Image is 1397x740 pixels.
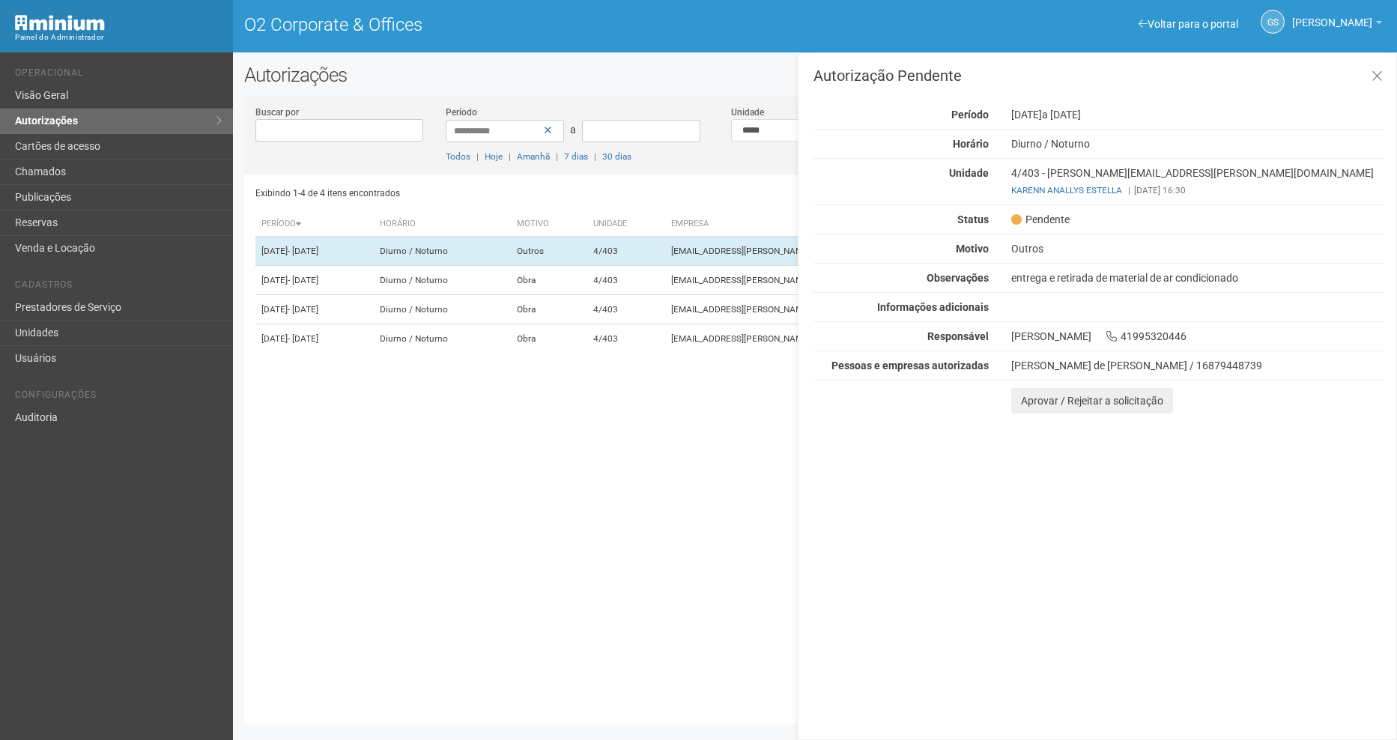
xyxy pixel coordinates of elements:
div: [PERSON_NAME] de [PERSON_NAME] / 16879448739 [1011,359,1385,372]
strong: Pessoas e empresas autorizadas [831,360,989,371]
li: Configurações [15,389,222,405]
td: 4/403 [587,237,666,266]
th: Período [255,212,374,237]
strong: Responsável [927,330,989,342]
h2: Autorizações [244,64,1386,86]
strong: Horário [953,138,989,150]
td: [EMAIL_ADDRESS][PERSON_NAME][DOMAIN_NAME] [665,237,1040,266]
th: Empresa [665,212,1040,237]
td: Obra [511,295,587,324]
td: [EMAIL_ADDRESS][PERSON_NAME][DOMAIN_NAME] [665,324,1040,354]
span: Gabriela Souza [1292,2,1372,28]
label: Período [446,106,477,119]
div: [PERSON_NAME] 41995320446 [1000,330,1396,343]
a: KARENN ANALLYS ESTELLA [1011,185,1122,195]
a: GS [1261,10,1285,34]
h1: O2 Corporate & Offices [244,15,804,34]
td: Obra [511,324,587,354]
span: a [570,124,576,136]
a: 7 dias [564,151,588,162]
span: - [DATE] [288,304,318,315]
span: a [DATE] [1042,109,1081,121]
td: [DATE] [255,295,374,324]
span: | [509,151,511,162]
span: | [476,151,479,162]
div: [DATE] [1000,108,1396,121]
strong: Observações [927,272,989,284]
strong: Período [951,109,989,121]
td: [DATE] [255,237,374,266]
th: Horário [374,212,512,237]
td: [EMAIL_ADDRESS][PERSON_NAME][DOMAIN_NAME] [665,295,1040,324]
div: Painel do Administrador [15,31,222,44]
th: Unidade [587,212,666,237]
label: Buscar por [255,106,299,119]
span: | [1128,185,1130,195]
div: entrega e retirada de material de ar condicionado [1000,271,1396,285]
td: Obra [511,266,587,295]
div: Outros [1000,242,1396,255]
span: | [556,151,558,162]
td: 4/403 [587,324,666,354]
td: Outros [511,237,587,266]
a: 30 dias [602,151,631,162]
a: Voltar para o portal [1139,18,1238,30]
a: Amanhã [517,151,550,162]
strong: Motivo [956,243,989,255]
a: Hoje [485,151,503,162]
div: Diurno / Noturno [1000,137,1396,151]
button: Aprovar / Rejeitar a solicitação [1011,388,1173,413]
li: Cadastros [15,279,222,295]
span: Pendente [1011,213,1070,226]
span: - [DATE] [288,275,318,285]
td: 4/403 [587,295,666,324]
div: Exibindo 1-4 de 4 itens encontrados [255,182,810,204]
img: Minium [15,15,105,31]
td: [DATE] [255,324,374,354]
strong: Status [957,213,989,225]
td: [EMAIL_ADDRESS][PERSON_NAME][DOMAIN_NAME] [665,266,1040,295]
span: | [594,151,596,162]
strong: Informações adicionais [877,301,989,313]
td: Diurno / Noturno [374,295,512,324]
td: Diurno / Noturno [374,237,512,266]
div: 4/403 - [PERSON_NAME][EMAIL_ADDRESS][PERSON_NAME][DOMAIN_NAME] [1000,166,1396,197]
li: Operacional [15,67,222,83]
td: Diurno / Noturno [374,324,512,354]
td: [DATE] [255,266,374,295]
a: [PERSON_NAME] [1292,19,1382,31]
h3: Autorização Pendente [813,68,1385,83]
label: Unidade [731,106,764,119]
a: Todos [446,151,470,162]
strong: Unidade [949,167,989,179]
span: - [DATE] [288,246,318,256]
td: 4/403 [587,266,666,295]
span: - [DATE] [288,333,318,344]
td: Diurno / Noturno [374,266,512,295]
div: [DATE] 16:30 [1011,184,1385,197]
th: Motivo [511,212,587,237]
